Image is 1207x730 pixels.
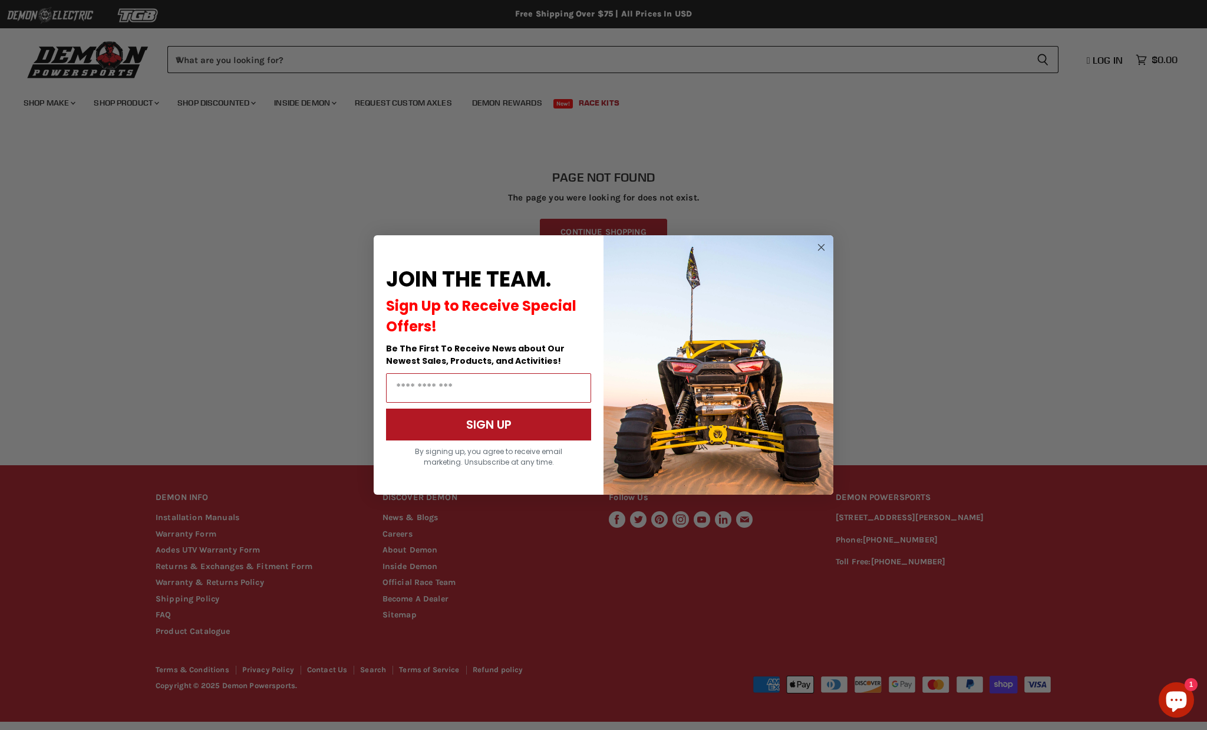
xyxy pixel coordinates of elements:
[386,373,591,403] input: Email Address
[415,446,562,467] span: By signing up, you agree to receive email marketing. Unsubscribe at any time.
[1155,682,1198,721] inbox-online-store-chat: Shopify online store chat
[386,264,551,294] span: JOIN THE TEAM.
[386,296,576,336] span: Sign Up to Receive Special Offers!
[386,409,591,440] button: SIGN UP
[814,240,829,255] button: Close dialog
[386,343,565,367] span: Be The First To Receive News about Our Newest Sales, Products, and Activities!
[603,235,833,495] img: a9095488-b6e7-41ba-879d-588abfab540b.jpeg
